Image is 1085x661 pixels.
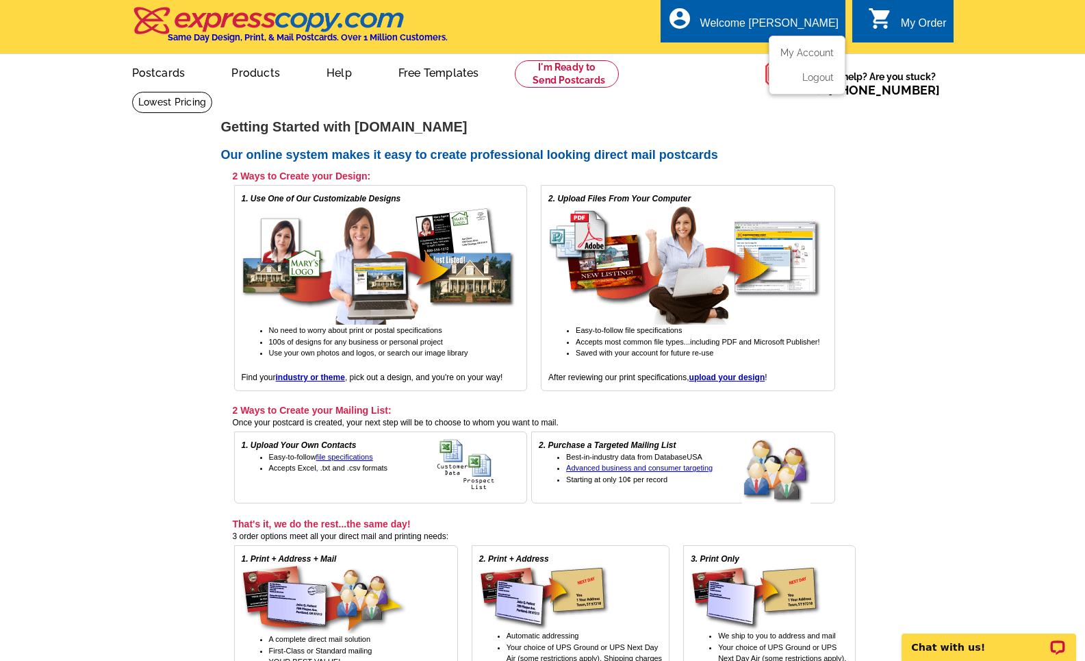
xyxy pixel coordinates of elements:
[805,83,940,97] span: Call
[742,439,828,505] img: buy a targeted mailing list
[168,32,448,42] h4: Same Day Design, Print, & Mail Postcards. Over 1 Million Customers.
[269,326,442,334] span: No need to worry about print or postal specifications
[316,453,373,461] a: file specifications
[479,565,609,630] img: print & address service
[802,72,834,83] a: Logout
[548,194,691,203] em: 2. Upload Files From Your Computer
[269,647,372,655] span: First-Class or Standard mailing
[691,554,739,564] em: 3. Print Only
[479,554,549,564] em: 2. Print + Address
[209,55,302,88] a: Products
[539,440,676,450] em: 2. Purchase a Targeted Mailing List
[269,453,373,461] span: Easy-to-follow
[269,338,443,346] span: 100s of designs for any business or personal project
[437,439,520,490] img: upload your own address list for free
[242,373,503,382] span: Find your , pick out a design, and you're on your way!
[566,453,702,461] span: Best-in-industry data from DatabaseUSA
[868,15,947,32] a: shopping_cart My Order
[548,205,822,325] img: upload your own design for free
[276,373,345,382] a: industry or theme
[242,205,515,325] img: free online postcard designs
[691,565,821,630] img: printing only
[718,632,836,640] span: We ship to you to address and mail
[805,70,947,97] span: Need help? Are you stuck?
[233,532,449,541] span: 3 order options meet all your direct mail and printing needs:
[376,55,501,88] a: Free Templates
[269,464,388,472] span: Accepts Excel, .txt and .csv formats
[221,148,865,163] h2: Our online system makes it easy to create professional looking direct mail postcards
[718,643,722,651] span: Y
[868,6,893,31] i: shopping_cart
[507,643,511,651] span: Y
[305,55,374,88] a: Help
[828,83,940,97] a: [PHONE_NUMBER]
[507,632,579,640] span: Automatic addressing
[242,554,337,564] em: 1. Print + Address + Mail
[269,635,371,643] span: A complete direct mail solution
[689,373,765,382] a: upload your design
[576,338,819,346] span: Accepts most common file types...including PDF and Microsoft Publisher!
[566,464,713,472] a: Advanced business and consumer targeting
[132,16,448,42] a: Same Day Design, Print, & Mail Postcards. Over 1 Million Customers.
[548,373,767,382] span: After reviewing our print specifications, !
[242,565,406,634] img: direct mail service
[233,518,856,530] h3: That's it, we do the rest...the same day!
[233,418,559,427] span: Once your postcard is created, your next step will be to choose to whom you want to mail.
[110,55,207,88] a: Postcards
[269,349,468,357] span: Use your own photos and logos, or search our image library
[233,404,835,416] h3: 2 Ways to Create your Mailing List:
[765,54,805,94] img: help
[221,120,865,134] h1: Getting Started with [DOMAIN_NAME]
[566,475,667,484] span: Starting at only 10¢ per record
[576,349,713,357] span: Saved with your account for future re-use
[242,440,357,450] em: 1. Upload Your Own Contacts
[780,47,834,58] a: My Account
[667,6,692,31] i: account_circle
[700,17,839,36] div: Welcome [PERSON_NAME]
[576,326,682,334] span: Easy-to-follow file specifications
[901,17,947,36] div: My Order
[893,618,1085,661] iframe: LiveChat chat widget
[233,170,835,182] h3: 2 Ways to Create your Design:
[242,194,401,203] em: 1. Use One of Our Customizable Designs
